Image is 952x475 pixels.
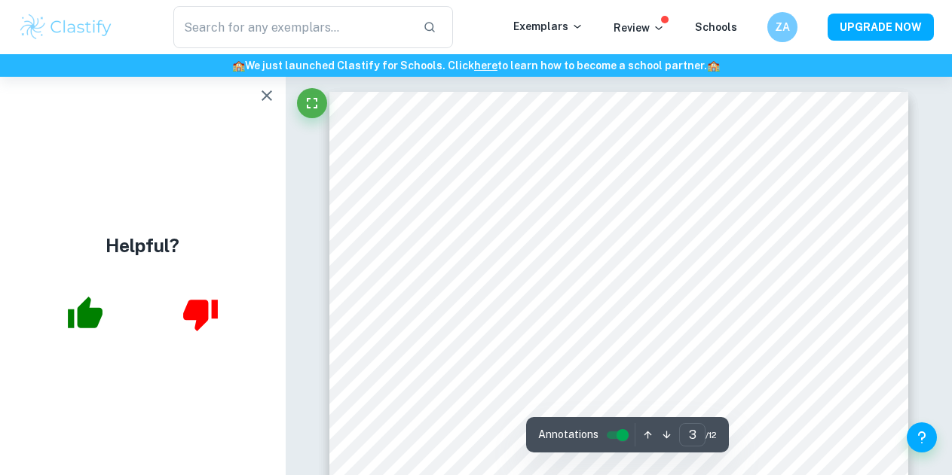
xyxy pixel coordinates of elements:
button: Fullscreen [297,88,327,118]
span: Annotations [538,427,598,443]
h6: We just launched Clastify for Schools. Click to learn how to become a school partner. [3,57,949,74]
h6: ZA [774,19,791,35]
span: 🏫 [232,59,245,72]
button: UPGRADE NOW [828,14,934,41]
button: Help and Feedback [907,422,937,452]
h4: Helpful? [106,232,179,259]
img: Clastify logo [18,12,114,42]
button: ZA [767,12,797,42]
input: Search for any exemplars... [173,6,411,48]
span: 🏫 [707,59,720,72]
a: Schools [695,21,737,33]
span: / 12 [706,428,717,442]
p: Review [614,20,665,36]
p: Exemplars [513,18,583,35]
a: here [474,59,497,72]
